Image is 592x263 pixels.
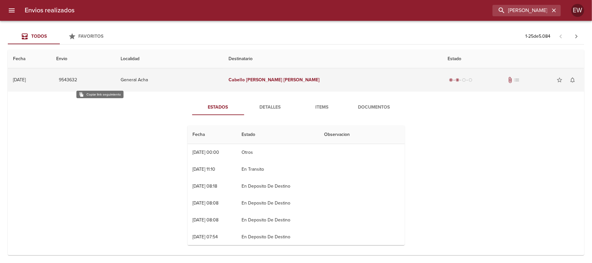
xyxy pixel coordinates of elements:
[246,77,282,83] em: [PERSON_NAME]
[569,77,576,83] span: notifications_none
[193,183,217,189] div: [DATE] 08:18
[25,5,74,16] h6: Envios realizados
[192,99,400,115] div: Tabs detalle de guia
[493,5,550,16] input: buscar
[51,50,115,68] th: Envio
[507,77,513,83] span: Tiene documentos adjuntos
[236,212,319,229] td: En Deposito De Destino
[236,195,319,212] td: En Deposito De Destino
[31,33,47,39] span: Todos
[236,229,319,245] td: En Deposito De Destino
[56,74,80,86] button: 9543632
[553,33,569,39] span: Pagina anterior
[455,78,459,82] span: radio_button_checked
[8,50,51,68] th: Fecha
[193,234,218,240] div: [DATE] 07:54
[115,68,224,92] td: General Acha
[569,29,584,44] span: Pagina siguiente
[525,33,550,40] p: 1 - 25 de 5.084
[193,217,219,223] div: [DATE] 08:08
[193,200,219,206] div: [DATE] 08:08
[319,125,405,144] th: Observacion
[236,178,319,195] td: En Deposito De Destino
[193,150,219,155] div: [DATE] 00:00
[513,77,520,83] span: No tiene pedido asociado
[449,78,453,82] span: radio_button_checked
[442,50,584,68] th: Estado
[188,125,237,144] th: Fecha
[13,77,26,83] div: [DATE]
[553,73,566,86] button: Agregar a favoritos
[229,77,245,83] em: Cabello
[300,103,344,112] span: Items
[448,77,474,83] div: Despachado
[59,76,77,84] span: 9543632
[8,29,112,44] div: Tabs Envios
[236,161,319,178] td: En Transito
[79,33,104,39] span: Favoritos
[196,103,240,112] span: Estados
[4,3,20,18] button: menu
[566,73,579,86] button: Activar notificaciones
[236,125,319,144] th: Estado
[236,144,319,161] td: Otros
[223,50,442,68] th: Destinatario
[352,103,396,112] span: Documentos
[462,78,466,82] span: radio_button_unchecked
[115,50,224,68] th: Localidad
[468,78,472,82] span: radio_button_unchecked
[193,166,216,172] div: [DATE] 11:10
[248,103,292,112] span: Detalles
[283,77,320,83] em: [PERSON_NAME]
[571,4,584,17] div: EW
[556,77,563,83] span: star_border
